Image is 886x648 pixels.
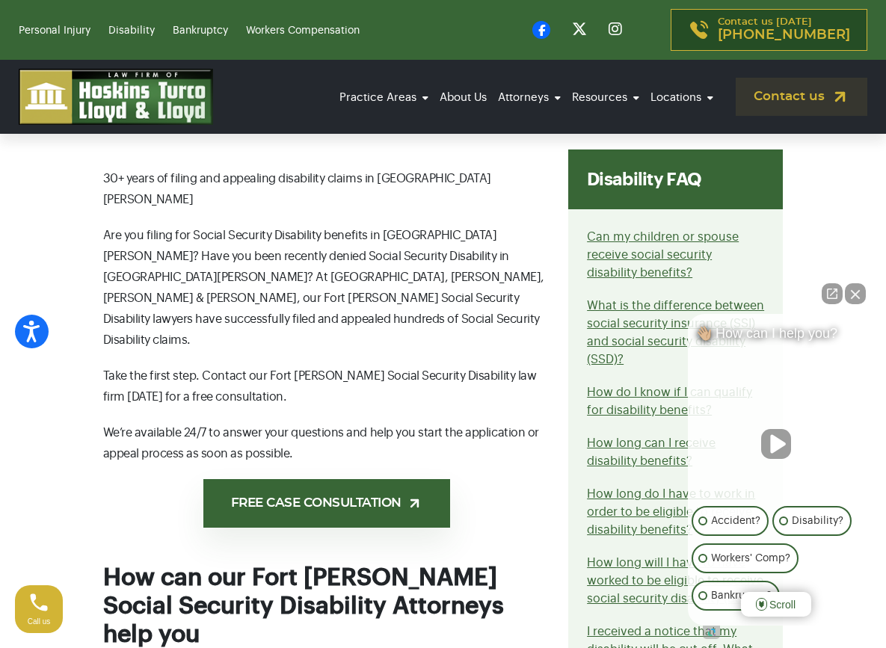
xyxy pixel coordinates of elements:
[103,422,551,464] p: We’re available 24/7 to answer your questions and help you start the application or appeal proces...
[587,300,764,365] a: What is the difference between social security insurance (SSI) and social security disability (SSD)?
[736,78,867,116] a: Contact us
[703,626,720,639] a: Open intaker chat
[587,231,739,279] a: Can my children or spouse receive social security disability benefits?
[494,77,564,118] a: Attorneys
[173,25,228,36] a: Bankruptcy
[436,77,490,118] a: About Us
[587,488,755,536] a: How long do I have to work in order to be eligible to receive disability benefits?
[711,512,760,530] p: Accident?
[568,149,783,209] div: Disability FAQ
[19,69,213,125] img: logo
[671,9,867,51] a: Contact us [DATE][PHONE_NUMBER]
[718,28,850,43] span: [PHONE_NUMBER]
[587,386,752,416] a: How do I know if I can qualify for disability benefits?
[711,587,772,605] p: Bankruptcy?
[587,437,716,467] a: How long can I receive disability benefits?
[711,549,790,567] p: Workers' Comp?
[103,168,551,210] p: 30+ years of filing and appealing disability claims in [GEOGRAPHIC_DATA][PERSON_NAME]
[718,17,850,43] p: Contact us [DATE]
[792,512,843,530] p: Disability?
[688,325,864,349] div: 👋🏼 How can I help you?
[407,496,422,511] img: arrow-up-right-light.svg
[647,77,717,118] a: Locations
[103,365,551,407] p: Take the first step. Contact our Fort [PERSON_NAME] Social Security Disability law firm [DATE] fo...
[845,283,866,304] button: Close Intaker Chat Widget
[108,25,155,36] a: Disability
[568,77,643,118] a: Resources
[336,77,432,118] a: Practice Areas
[103,225,551,351] p: Are you filing for Social Security Disability benefits in [GEOGRAPHIC_DATA][PERSON_NAME]? Have yo...
[822,283,843,304] a: Open direct chat
[203,479,450,528] a: FREE CASE CONSULTATION
[587,557,763,605] a: How long will I have to have worked to be eligible to receive social security disability (SSDI)?
[28,617,51,626] span: Call us
[761,429,791,459] button: Unmute video
[19,25,90,36] a: Personal Injury
[246,25,360,36] a: Workers Compensation
[741,592,811,617] span: Scroll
